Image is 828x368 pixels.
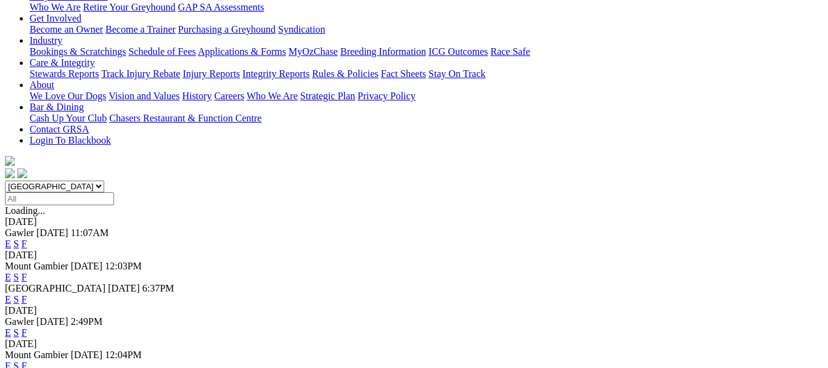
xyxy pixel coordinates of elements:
div: [DATE] [5,216,823,227]
img: logo-grsa-white.png [5,156,15,166]
a: Who We Are [30,2,81,12]
a: Care & Integrity [30,57,95,68]
div: About [30,91,823,102]
span: Mount Gambier [5,261,68,271]
div: Bar & Dining [30,113,823,124]
a: S [14,239,19,249]
a: S [14,327,19,338]
a: Fact Sheets [381,68,426,79]
a: Cash Up Your Club [30,113,107,123]
a: Injury Reports [182,68,240,79]
a: Stay On Track [428,68,485,79]
a: GAP SA Assessments [178,2,264,12]
span: [GEOGRAPHIC_DATA] [5,283,105,293]
span: Gawler [5,316,34,327]
a: Syndication [278,24,325,35]
a: Become an Owner [30,24,103,35]
a: Retire Your Greyhound [83,2,176,12]
a: Integrity Reports [242,68,309,79]
div: [DATE] [5,338,823,350]
a: Who We Are [247,91,298,101]
a: Stewards Reports [30,68,99,79]
span: [DATE] [36,316,68,327]
span: 12:04PM [105,350,142,360]
img: twitter.svg [17,168,27,178]
a: F [22,239,27,249]
a: Login To Blackbook [30,135,111,145]
a: Applications & Forms [198,46,286,57]
span: 12:03PM [105,261,142,271]
a: F [22,294,27,305]
a: E [5,327,11,338]
div: Get Involved [30,24,823,35]
a: Industry [30,35,62,46]
div: Care & Integrity [30,68,823,80]
a: E [5,239,11,249]
a: F [22,272,27,282]
span: Mount Gambier [5,350,68,360]
input: Select date [5,192,114,205]
div: Industry [30,46,823,57]
div: [DATE] [5,250,823,261]
a: Rules & Policies [312,68,379,79]
a: Careers [214,91,244,101]
span: 11:07AM [71,227,109,238]
span: 2:49PM [71,316,103,327]
a: Strategic Plan [300,91,355,101]
span: [DATE] [71,350,103,360]
a: We Love Our Dogs [30,91,106,101]
a: F [22,327,27,338]
a: S [14,272,19,282]
a: Purchasing a Greyhound [178,24,276,35]
a: Chasers Restaurant & Function Centre [109,113,261,123]
a: Race Safe [490,46,530,57]
a: History [182,91,211,101]
span: [DATE] [71,261,103,271]
a: E [5,272,11,282]
a: ICG Outcomes [428,46,488,57]
div: [DATE] [5,305,823,316]
a: Bar & Dining [30,102,84,112]
a: Vision and Values [109,91,179,101]
a: Track Injury Rebate [101,68,180,79]
img: facebook.svg [5,168,15,178]
a: MyOzChase [289,46,338,57]
a: Get Involved [30,13,81,23]
a: Breeding Information [340,46,426,57]
div: Greyhounds as Pets [30,2,823,13]
a: Privacy Policy [358,91,416,101]
span: Gawler [5,227,34,238]
span: Loading... [5,205,45,216]
a: S [14,294,19,305]
a: E [5,294,11,305]
a: Become a Trainer [105,24,176,35]
a: Bookings & Scratchings [30,46,126,57]
a: Schedule of Fees [128,46,195,57]
span: 6:37PM [142,283,174,293]
span: [DATE] [108,283,140,293]
a: Contact GRSA [30,124,89,134]
span: [DATE] [36,227,68,238]
a: About [30,80,54,90]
